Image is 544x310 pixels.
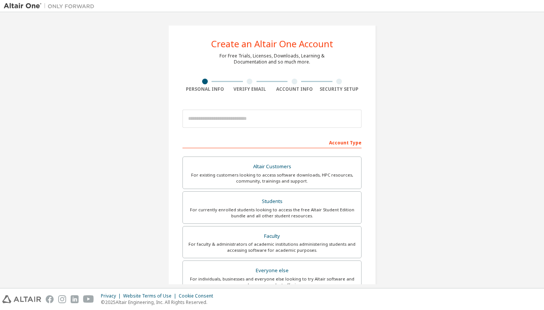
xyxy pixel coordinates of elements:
[71,295,79,303] img: linkedin.svg
[187,172,357,184] div: For existing customers looking to access software downloads, HPC resources, community, trainings ...
[187,241,357,253] div: For faculty & administrators of academic institutions administering students and accessing softwa...
[101,299,218,305] p: © 2025 Altair Engineering, Inc. All Rights Reserved.
[227,86,272,92] div: Verify Email
[182,136,362,148] div: Account Type
[101,293,123,299] div: Privacy
[317,86,362,92] div: Security Setup
[182,86,227,92] div: Personal Info
[272,86,317,92] div: Account Info
[83,295,94,303] img: youtube.svg
[4,2,98,10] img: Altair One
[187,276,357,288] div: For individuals, businesses and everyone else looking to try Altair software and explore our prod...
[187,161,357,172] div: Altair Customers
[187,207,357,219] div: For currently enrolled students looking to access the free Altair Student Edition bundle and all ...
[219,53,325,65] div: For Free Trials, Licenses, Downloads, Learning & Documentation and so much more.
[2,295,41,303] img: altair_logo.svg
[179,293,218,299] div: Cookie Consent
[58,295,66,303] img: instagram.svg
[46,295,54,303] img: facebook.svg
[211,39,333,48] div: Create an Altair One Account
[187,231,357,242] div: Faculty
[123,293,179,299] div: Website Terms of Use
[187,196,357,207] div: Students
[187,265,357,276] div: Everyone else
